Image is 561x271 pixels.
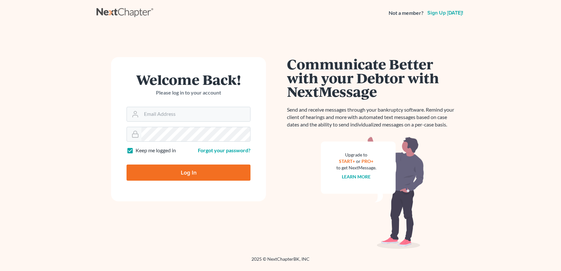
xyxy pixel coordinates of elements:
input: Log In [127,165,250,181]
h1: Communicate Better with your Debtor with NextMessage [287,57,458,98]
div: to get NextMessage. [336,165,376,171]
label: Keep me logged in [136,147,176,154]
img: nextmessage_bg-59042aed3d76b12b5cd301f8e5b87938c9018125f34e5fa2b7a6b67550977c72.svg [321,136,424,249]
div: 2025 © NextChapterBK, INC [97,256,464,267]
h1: Welcome Back! [127,73,250,86]
a: Learn more [342,174,371,179]
p: Send and receive messages through your bankruptcy software. Remind your client of hearings and mo... [287,106,458,128]
input: Email Address [141,107,250,121]
a: START+ [339,158,355,164]
a: PRO+ [362,158,374,164]
a: Forgot your password? [198,147,250,153]
span: or [356,158,361,164]
div: Upgrade to [336,152,376,158]
p: Please log in to your account [127,89,250,96]
strong: Not a member? [389,9,423,17]
a: Sign up [DATE]! [426,10,464,15]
